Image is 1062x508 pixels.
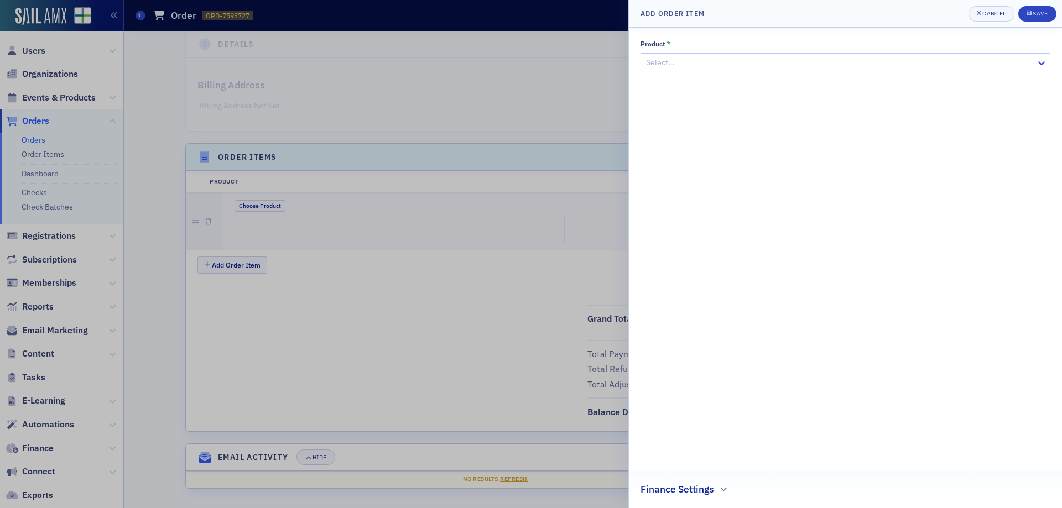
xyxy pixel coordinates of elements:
[1033,11,1048,17] div: Save
[667,39,671,49] abbr: This field is required
[641,482,714,496] h2: Finance Settings
[982,11,1006,17] div: Cancel
[969,6,1014,22] button: Cancel
[641,8,705,18] h4: Add Order Item
[1018,6,1056,22] button: Save
[641,40,665,48] div: Product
